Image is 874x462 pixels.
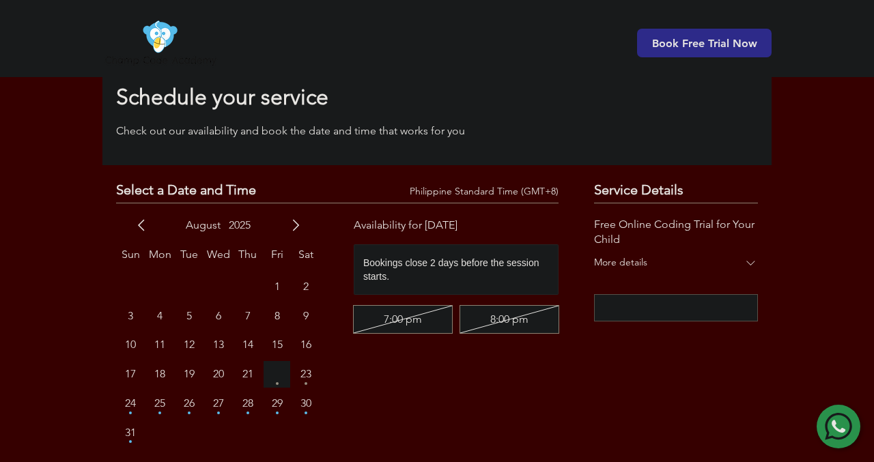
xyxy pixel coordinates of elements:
th: Sunday [117,233,144,273]
div: Available Spots [129,412,132,414]
button: Friday, August 29th, 2025 [264,390,290,417]
button: previous month [133,217,150,233]
span: 28 [242,398,253,409]
p: Check out our availability and book the date and time that works for you [116,123,758,139]
div: Bookings close 2 days before the session starts. [363,256,546,283]
div: Available Spots [305,412,307,414]
th: Saturday [293,233,320,273]
button: Today, Friday, August 22nd, 2025, selected [264,361,290,388]
div: Available Spots [158,412,161,414]
span: 31 [125,427,136,438]
div: Available Spots [276,382,279,385]
span: 27 [213,398,224,409]
h1: Schedule your service [116,83,758,112]
span: 23 [300,369,311,379]
button: Next [594,294,758,321]
button: next month [287,217,304,233]
th: Wednesday [206,233,232,273]
table: August 2025 [116,233,321,446]
span: Time zone: Philippine Standard Time (GMT+8) [410,182,559,203]
span: 29 [272,398,283,409]
span: August [182,218,225,233]
th: Tuesday [176,233,203,273]
img: Champ Code Academy Logo PNG.png [102,16,219,70]
button: More details [594,248,758,280]
button: Wednesday, August 27th, 2025 [206,390,232,417]
div: Available Spots [188,412,191,414]
span: Next [664,302,688,313]
th: Monday [147,233,173,273]
button: Saturday, August 30th, 2025 [293,390,320,417]
button: Thursday, August 28th, 2025 [234,390,261,417]
button: Tuesday, August 26th, 2025 [176,390,203,417]
th: Thursday [234,233,261,273]
span: Free Online Coding Trial for Your Child [594,218,755,246]
span: 30 [300,398,311,409]
span: Book Free Trial Now [652,37,757,50]
div: Available Spots [217,412,220,414]
button: Sunday, August 24th, 2025 [117,390,144,417]
div: Available Spots [276,412,279,414]
h2: Select a Date and Time [116,180,256,199]
span: 22 [272,369,283,379]
h3: More details [594,256,647,270]
span: 26 [184,398,195,409]
div: Available Spots [129,440,132,443]
span: 2025 [225,218,255,233]
p: Availability for [DATE] [354,217,559,233]
div: Available Spots [305,382,307,385]
span: 25 [154,398,165,409]
div: Available Spots [246,412,249,414]
button: Monday, August 25th, 2025 [147,390,173,417]
button: Saturday, August 23rd, 2025 [293,361,320,388]
span: 24 [125,398,136,409]
h2: Service Details [594,180,758,199]
th: Friday [264,233,290,273]
button: Sunday, August 31st, 2025 [117,420,144,446]
a: Book Free Trial Now [637,29,772,57]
